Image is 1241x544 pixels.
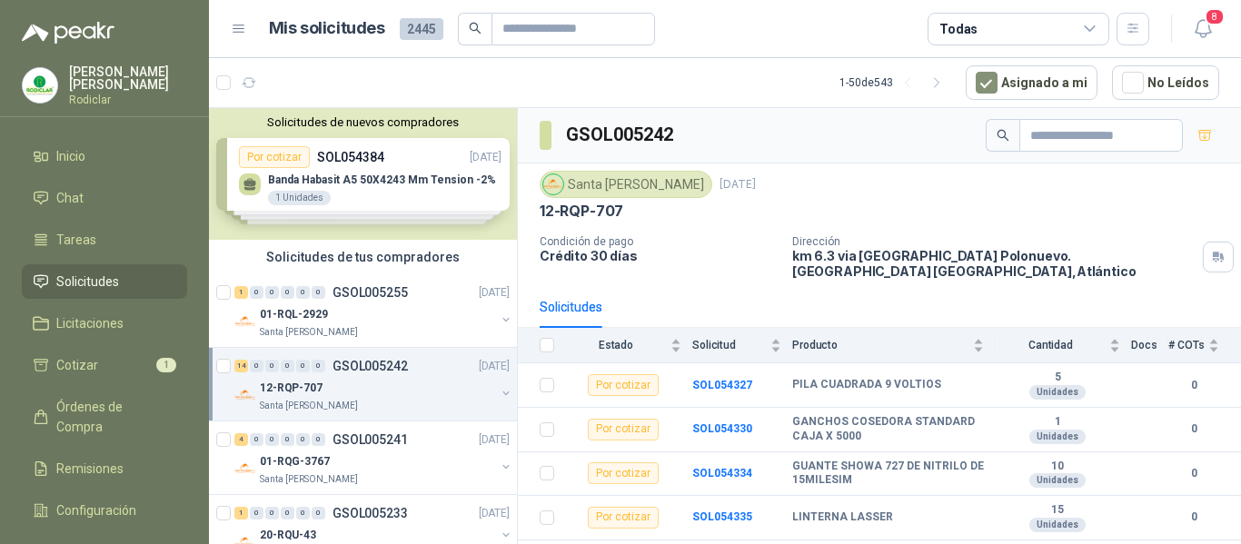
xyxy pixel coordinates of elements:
[1168,509,1219,526] b: 0
[565,339,667,351] span: Estado
[995,371,1120,385] b: 5
[260,527,316,544] p: 20-RQU-43
[692,328,792,363] th: Solicitud
[234,433,248,446] div: 4
[216,115,510,129] button: Solicitudes de nuevos compradores
[265,286,279,299] div: 0
[692,422,752,435] a: SOL054330
[792,415,984,443] b: GANCHOS COSEDORA STANDARD CAJA X 5000
[281,286,294,299] div: 0
[265,360,279,372] div: 0
[22,348,187,382] a: Cotizar1
[56,500,136,520] span: Configuración
[312,507,325,519] div: 0
[1112,65,1219,100] button: No Leídos
[333,433,408,446] p: GSOL005241
[995,460,1120,474] b: 10
[792,328,995,363] th: Producto
[1168,420,1219,438] b: 0
[22,223,187,257] a: Tareas
[296,286,310,299] div: 0
[260,306,328,323] p: 01-RQL-2929
[234,507,248,519] div: 1
[540,248,778,263] p: Crédito 30 días
[234,355,513,413] a: 14 0 0 0 0 0 GSOL005242[DATE] Company Logo12-RQP-707Santa [PERSON_NAME]
[269,15,385,42] h1: Mis solicitudes
[792,339,969,351] span: Producto
[792,378,941,392] b: PILA CUADRADA 9 VOLTIOS
[56,459,124,479] span: Remisiones
[565,328,692,363] th: Estado
[56,230,96,250] span: Tareas
[234,360,248,372] div: 14
[260,472,358,487] p: Santa [PERSON_NAME]
[479,431,510,449] p: [DATE]
[588,462,659,484] div: Por cotizar
[966,65,1097,100] button: Asignado a mi
[22,306,187,341] a: Licitaciones
[312,360,325,372] div: 0
[1168,328,1241,363] th: # COTs
[1029,385,1086,400] div: Unidades
[995,328,1131,363] th: Cantidad
[250,286,263,299] div: 0
[22,22,114,44] img: Logo peakr
[281,433,294,446] div: 0
[1168,377,1219,394] b: 0
[69,94,187,105] p: Rodiclar
[1029,473,1086,488] div: Unidades
[312,286,325,299] div: 0
[56,188,84,208] span: Chat
[333,286,408,299] p: GSOL005255
[250,507,263,519] div: 0
[1205,8,1225,25] span: 8
[792,460,984,488] b: GUANTE SHOWA 727 DE NITRILO DE 15MILESIM
[400,18,443,40] span: 2445
[296,507,310,519] div: 0
[692,510,752,523] a: SOL054335
[312,433,325,446] div: 0
[260,380,323,397] p: 12-RQP-707
[250,360,263,372] div: 0
[479,505,510,522] p: [DATE]
[543,174,563,194] img: Company Logo
[720,176,756,193] p: [DATE]
[692,467,752,480] a: SOL054334
[333,360,408,372] p: GSOL005242
[588,374,659,396] div: Por cotizar
[469,22,482,35] span: search
[540,171,712,198] div: Santa [PERSON_NAME]
[22,139,187,173] a: Inicio
[209,240,517,274] div: Solicitudes de tus compradores
[56,313,124,333] span: Licitaciones
[479,284,510,302] p: [DATE]
[156,358,176,372] span: 1
[995,503,1120,518] b: 15
[56,397,170,437] span: Órdenes de Compra
[23,68,57,103] img: Company Logo
[792,235,1196,248] p: Dirección
[296,360,310,372] div: 0
[566,121,676,149] h3: GSOL005242
[792,248,1196,279] p: km 6.3 via [GEOGRAPHIC_DATA] Polonuevo. [GEOGRAPHIC_DATA] [GEOGRAPHIC_DATA] , Atlántico
[1131,328,1168,363] th: Docs
[22,181,187,215] a: Chat
[839,68,951,97] div: 1 - 50 de 543
[234,286,248,299] div: 1
[22,451,187,486] a: Remisiones
[281,360,294,372] div: 0
[692,379,752,391] a: SOL054327
[234,429,513,487] a: 4 0 0 0 0 0 GSOL005241[DATE] Company Logo01-RQG-3767Santa [PERSON_NAME]
[234,282,513,340] a: 1 0 0 0 0 0 GSOL005255[DATE] Company Logo01-RQL-2929Santa [PERSON_NAME]
[260,453,330,470] p: 01-RQG-3767
[540,202,623,221] p: 12-RQP-707
[265,507,279,519] div: 0
[296,433,310,446] div: 0
[234,458,256,480] img: Company Logo
[588,507,659,529] div: Por cotizar
[479,358,510,375] p: [DATE]
[540,297,602,317] div: Solicitudes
